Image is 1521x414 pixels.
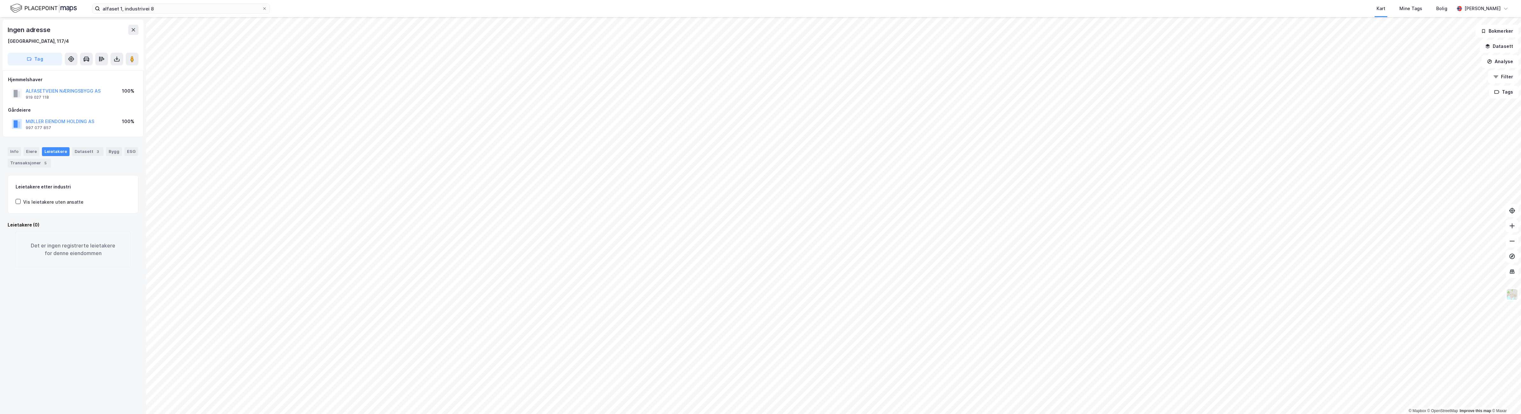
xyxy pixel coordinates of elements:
div: Vis leietakere uten ansatte [23,198,84,206]
div: 100% [122,87,134,95]
div: Hjemmelshaver [8,76,138,83]
div: Mine Tags [1399,5,1422,12]
div: ESG [124,147,138,156]
div: 919 027 118 [26,95,49,100]
button: Filter [1488,70,1518,83]
div: 5 [42,160,49,166]
div: Bygg [106,147,122,156]
a: Improve this map [1460,409,1491,413]
div: Leietakere etter industri [16,183,131,191]
img: logo.f888ab2527a4732fd821a326f86c7f29.svg [10,3,77,14]
div: Datasett [72,147,104,156]
div: Info [8,147,21,156]
button: Bokmerker [1476,25,1518,37]
div: Leietakere (0) [8,221,138,229]
div: 997 077 857 [26,125,51,130]
div: 3 [95,148,101,155]
div: Leietakere [42,147,70,156]
div: Eiere [23,147,39,156]
button: Datasett [1480,40,1518,53]
div: Transaksjoner [8,159,51,168]
iframe: Chat Widget [1489,384,1521,414]
div: Ingen adresse [8,25,51,35]
img: Z [1506,288,1518,300]
div: Det er ingen registrerte leietakere for denne eiendommen [15,231,131,267]
div: Kart [1377,5,1385,12]
div: Gårdeiere [8,106,138,114]
input: Søk på adresse, matrikkel, gårdeiere, leietakere eller personer [100,4,262,13]
div: [PERSON_NAME] [1464,5,1501,12]
div: 100% [122,118,134,125]
button: Tag [8,53,62,65]
div: Bolig [1436,5,1447,12]
a: OpenStreetMap [1427,409,1458,413]
div: [GEOGRAPHIC_DATA], 117/4 [8,37,69,45]
button: Analyse [1482,55,1518,68]
button: Tags [1489,86,1518,98]
a: Mapbox [1409,409,1426,413]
